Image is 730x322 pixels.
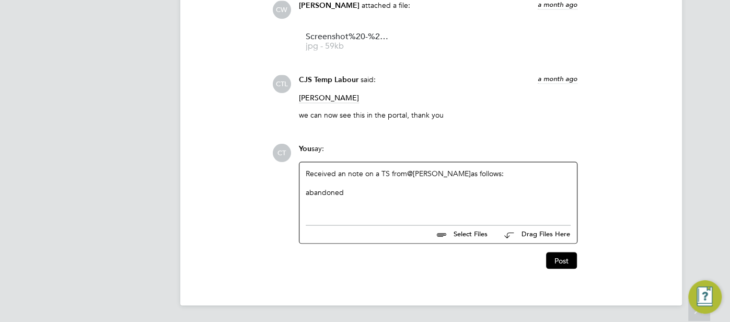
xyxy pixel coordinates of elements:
a: @[PERSON_NAME] [407,168,471,178]
span: said: [361,75,376,84]
span: a month ago [538,74,577,83]
span: Screenshot%20-%20pretium [306,33,389,41]
button: Drag Files Here [496,224,571,246]
span: CTL [273,75,291,93]
div: Received an note on a TS from ​ as follows: [306,168,571,213]
span: [PERSON_NAME] [299,93,359,103]
span: jpg - 59kb [306,42,389,50]
span: [PERSON_NAME] [299,1,360,10]
span: CT [273,143,291,162]
span: CJS Temp Labour [299,75,358,84]
div: abandoned [306,187,571,197]
button: Engage Resource Center [688,280,722,314]
span: attached a file: [362,1,410,10]
span: You [299,144,311,153]
a: Screenshot%20-%20pretium jpg - 59kb [306,33,389,50]
button: Post [546,252,577,269]
p: we can now see this in the portal, thank you [299,110,577,120]
span: CW [273,1,291,19]
div: say: [299,143,577,162]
